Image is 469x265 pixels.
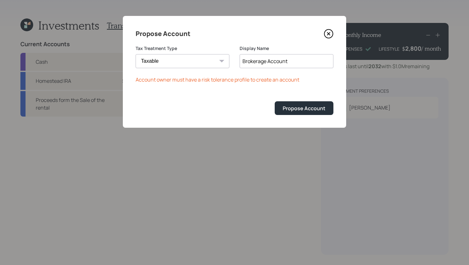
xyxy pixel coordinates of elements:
button: Propose Account [275,101,333,115]
label: Display Name [240,45,333,52]
label: Tax Treatment Type [136,45,229,52]
div: Propose Account [283,105,325,112]
h4: Propose Account [136,29,190,39]
p: Account owner must have a risk tolerance profile to create an account [136,76,333,83]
